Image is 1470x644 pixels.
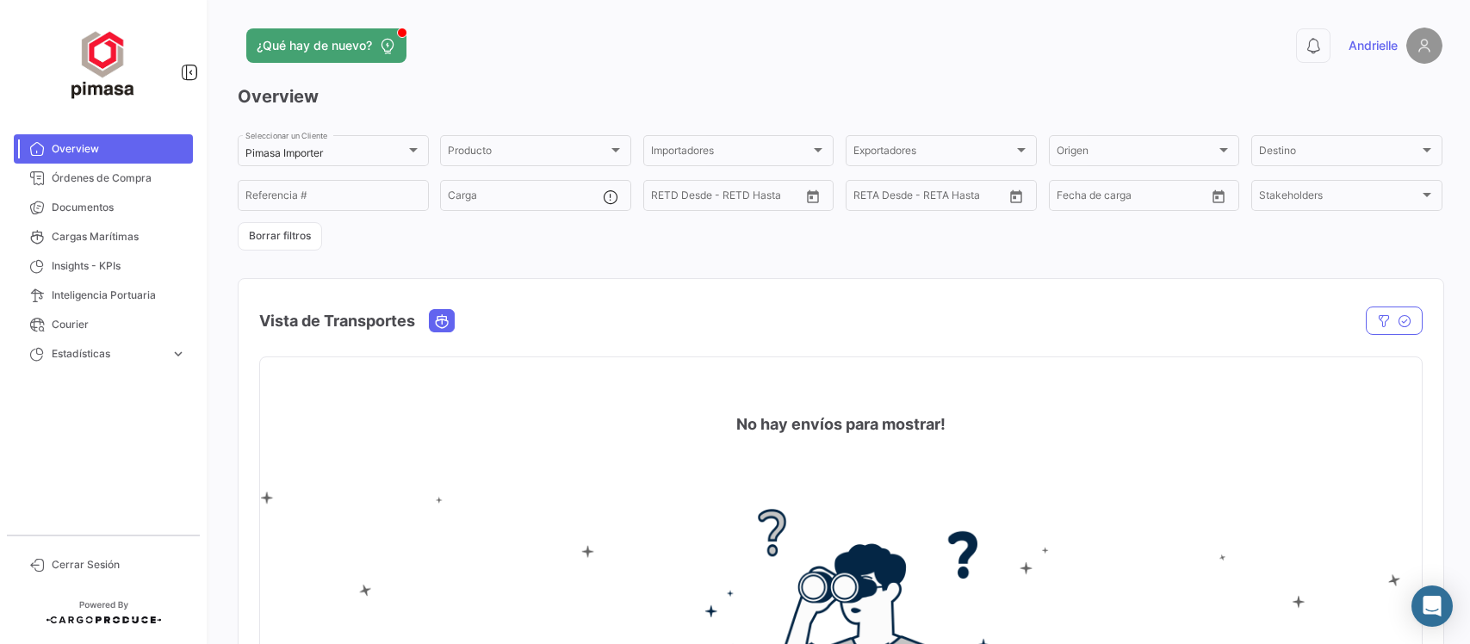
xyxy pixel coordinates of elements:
[52,317,186,332] span: Courier
[245,146,323,159] mat-select-trigger: Pimasa Importer
[14,164,193,193] a: Órdenes de Compra
[896,192,968,204] input: Hasta
[171,346,186,362] span: expand_more
[14,310,193,339] a: Courier
[1349,37,1398,54] span: Andrielle
[651,147,811,159] span: Importadores
[52,170,186,186] span: Órdenes de Compra
[1003,183,1029,209] button: Open calendar
[1057,147,1217,159] span: Origen
[52,258,186,274] span: Insights - KPIs
[14,193,193,222] a: Documentos
[736,412,946,437] h4: No hay envíos para mostrar!
[1057,192,1088,204] input: Desde
[800,183,826,209] button: Open calendar
[1206,183,1231,209] button: Open calendar
[257,37,372,54] span: ¿Qué hay de nuevo?
[238,222,322,251] button: Borrar filtros
[52,346,164,362] span: Estadísticas
[694,192,766,204] input: Hasta
[448,147,608,159] span: Producto
[60,21,146,107] img: ff117959-d04a-4809-8d46-49844dc85631.png
[1406,28,1442,64] img: placeholder-user.png
[14,222,193,251] a: Cargas Marítimas
[1259,192,1419,204] span: Stakeholders
[1100,192,1171,204] input: Hasta
[430,310,454,331] button: Ocean
[651,192,682,204] input: Desde
[238,84,1442,108] h3: Overview
[52,229,186,245] span: Cargas Marítimas
[52,200,186,215] span: Documentos
[259,309,415,333] h4: Vista de Transportes
[52,288,186,303] span: Inteligencia Portuaria
[14,134,193,164] a: Overview
[853,192,884,204] input: Desde
[52,141,186,157] span: Overview
[14,281,193,310] a: Inteligencia Portuaria
[246,28,406,63] button: ¿Qué hay de nuevo?
[1411,585,1453,627] div: Abrir Intercom Messenger
[52,557,186,573] span: Cerrar Sesión
[1259,147,1419,159] span: Destino
[14,251,193,281] a: Insights - KPIs
[853,147,1014,159] span: Exportadores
